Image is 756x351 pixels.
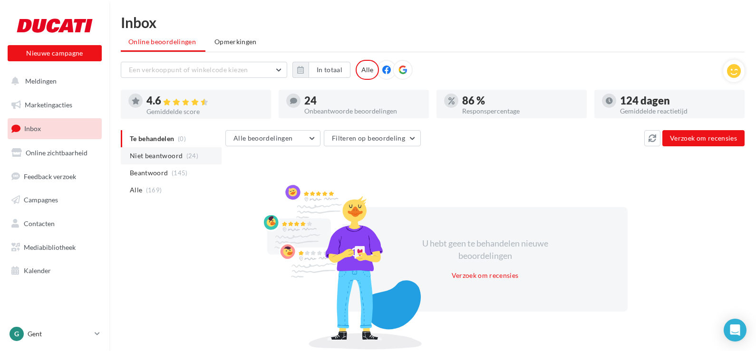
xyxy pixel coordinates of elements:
[130,168,168,178] span: Beantwoord
[6,190,104,210] a: Campagnes
[6,237,104,257] a: Mediabibliotheek
[8,45,102,61] button: Nieuwe campagne
[6,143,104,163] a: Online zichtbaarheid
[324,130,421,146] button: Filteren op beoordeling
[24,172,76,180] span: Feedback verzoek
[121,62,287,78] button: Een verkooppunt of winkelcode kiezen
[620,108,737,114] div: Gemiddelde reactietijd
[24,196,58,204] span: Campagnes
[292,62,350,78] button: In totaal
[233,134,292,142] span: Alle beoordelingen
[724,319,746,342] div: Open Intercom Messenger
[25,101,72,109] span: Marketingacties
[214,37,257,47] span: Opmerkingen
[304,108,421,114] div: Onbeantwoorde beoordelingen
[14,329,19,339] span: G
[6,167,104,187] a: Feedback verzoek
[304,95,421,106] div: 24
[25,77,57,85] span: Meldingen
[24,266,51,275] span: Kalender
[121,15,745,29] div: Inbox
[172,169,188,177] span: (145)
[129,66,248,74] span: Een verkooppunt of winkelcode kiezen
[356,60,379,80] div: Alle
[28,329,91,339] p: Gent
[6,214,104,234] a: Contacten
[620,95,737,106] div: 124 dagen
[8,325,102,343] a: G Gent
[462,95,579,106] div: 86 %
[26,149,87,157] span: Online zichtbaarheid
[146,108,263,115] div: Gemiddelde score
[146,186,162,194] span: (169)
[146,95,263,106] div: 4.6
[6,95,104,115] a: Marketingacties
[130,151,183,161] span: Niet beantwoord
[186,152,198,160] span: (24)
[24,124,41,133] span: Inbox
[24,243,76,251] span: Mediabibliotheek
[6,118,104,139] a: Inbox
[462,108,579,114] div: Responspercentage
[6,71,100,91] button: Meldingen
[6,261,104,281] a: Kalender
[24,219,55,228] span: Contacten
[309,62,350,78] button: In totaal
[662,130,745,146] button: Verzoek om recensies
[403,237,567,262] div: U hebt geen te behandelen nieuwe beoordelingen
[448,270,523,281] button: Verzoek om recensies
[130,185,142,195] span: Alle
[225,130,320,146] button: Alle beoordelingen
